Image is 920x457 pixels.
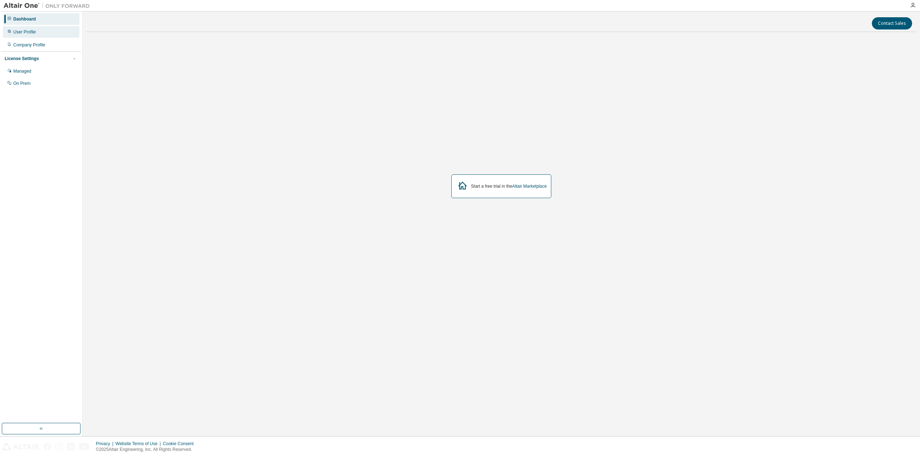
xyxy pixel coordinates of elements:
[13,16,36,22] div: Dashboard
[96,441,115,447] div: Privacy
[13,68,31,74] div: Managed
[13,29,36,35] div: User Profile
[43,443,51,451] img: facebook.svg
[96,447,198,453] p: © 2025 Altair Engineering, Inc. All Rights Reserved.
[471,183,547,189] div: Start a free trial in the
[512,184,547,189] a: Altair Marketplace
[4,2,93,9] img: Altair One
[79,443,89,451] img: youtube.svg
[163,441,198,447] div: Cookie Consent
[55,443,63,451] img: instagram.svg
[13,81,31,86] div: On Prem
[67,443,75,451] img: linkedin.svg
[115,441,163,447] div: Website Terms of Use
[5,56,39,61] div: License Settings
[2,443,39,451] img: altair_logo.svg
[872,17,912,29] button: Contact Sales
[13,42,45,48] div: Company Profile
